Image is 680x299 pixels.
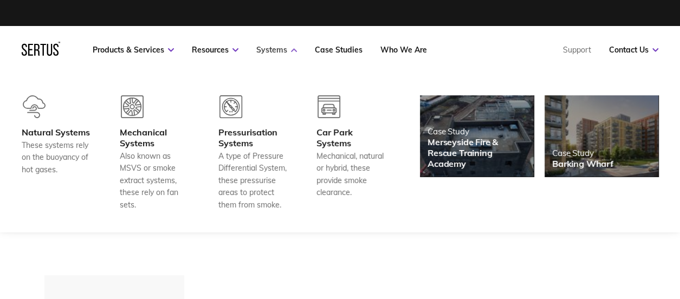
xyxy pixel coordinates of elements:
a: Contact Us [609,45,658,55]
div: Barking Wharf [552,158,613,169]
div: Mechanical, natural or hybrid, these provide smoke clearance. [316,150,387,199]
div: Mechanical Systems [120,127,191,148]
div: Case Study [552,148,613,158]
div: Merseyside Fire & Rescue Training Academy [428,136,526,169]
a: Pressurisation SystemsA type of Pressure Differential System, these pressurise areas to protect t... [218,95,289,211]
a: Resources [192,45,238,55]
a: Who We Are [380,45,427,55]
div: Also known as MSVS or smoke extract systems, these rely on fan sets. [120,150,191,211]
iframe: Chat Widget [485,173,680,299]
div: Case Study [428,126,526,136]
a: Systems [256,45,297,55]
div: Car Park Systems [316,127,387,148]
a: Case Studies [315,45,362,55]
a: Support [563,45,591,55]
a: Case StudyMerseyside Fire & Rescue Training Academy [420,95,534,177]
div: A type of Pressure Differential System, these pressurise areas to protect them from smoke. [218,150,289,211]
div: These systems rely on the buoyancy of hot gases. [22,139,93,175]
a: Products & Services [93,45,174,55]
div: Pressurisation Systems [218,127,289,148]
a: Car Park SystemsMechanical, natural or hybrid, these provide smoke clearance. [316,95,387,211]
a: Natural SystemsThese systems rely on the buoyancy of hot gases. [22,95,93,211]
div: Natural Systems [22,127,93,138]
a: Mechanical SystemsAlso known as MSVS or smoke extract systems, these rely on fan sets. [120,95,191,211]
a: Case StudyBarking Wharf [545,95,658,177]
